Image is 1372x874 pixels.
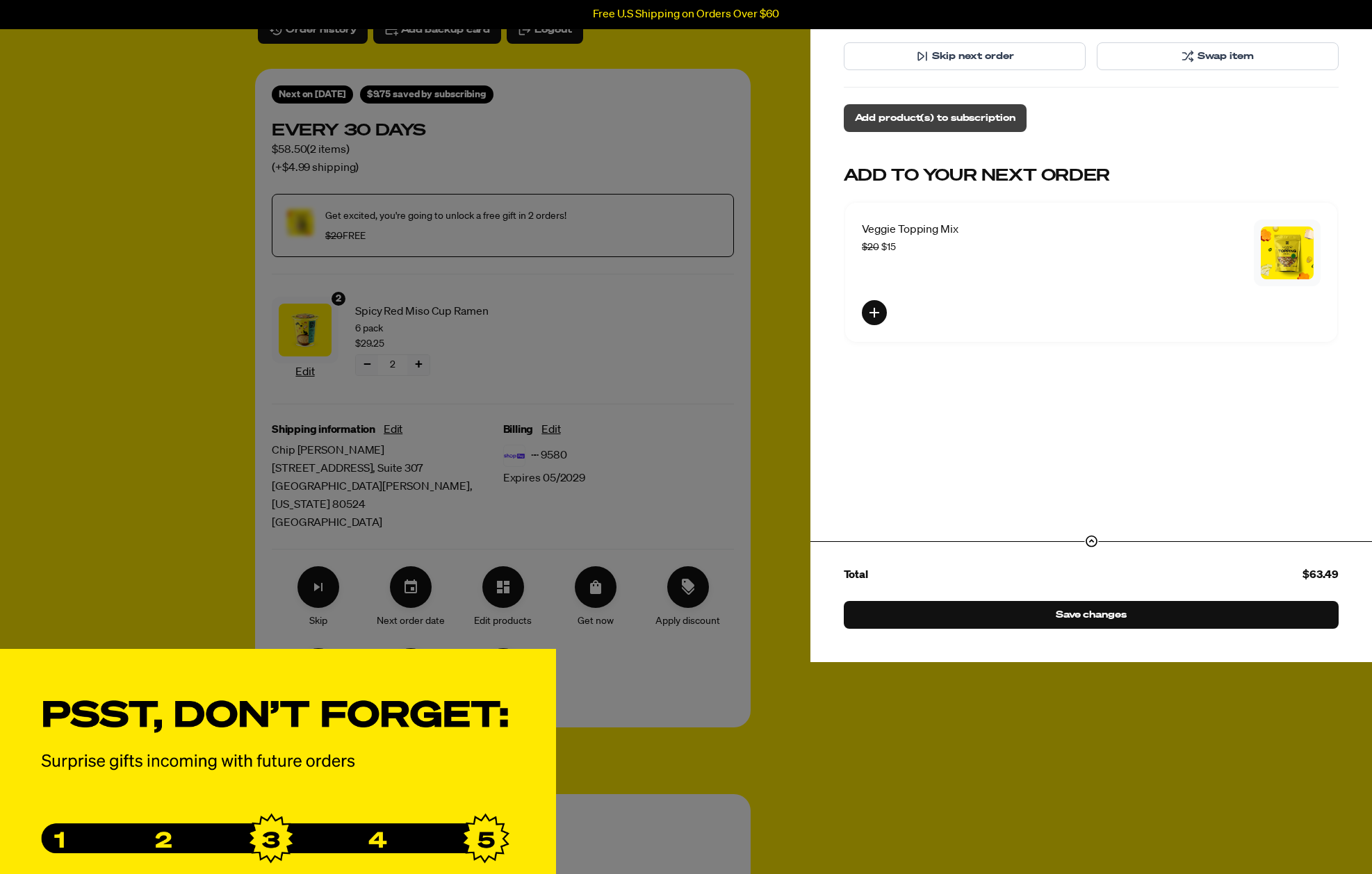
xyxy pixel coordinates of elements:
[593,8,779,21] p: Free U.S Shipping on Orders Over $60
[844,104,1027,132] button: Add product(s) to subscription
[932,49,1014,64] span: Skip next order
[844,165,1339,186] h3: Add to your next order
[1302,566,1339,584] span: $63.49
[862,240,958,255] span: $15
[844,149,1339,375] div: Add a one time order to subscription
[844,42,1086,70] button: Skip next order
[862,300,887,325] button: Add order to subscription
[844,534,1339,548] div: View full receipt details
[844,566,868,584] span: Total
[862,224,958,236] span: Veggie Topping Mix
[844,601,1339,629] button: Save changes
[1198,49,1254,64] span: Swap item
[862,242,879,252] s: $20
[1097,42,1339,70] button: Swap item
[855,110,1015,126] span: Add product(s) to subscription
[1261,226,1314,279] img: Veggie Topping Mix
[1056,607,1127,622] span: Save changes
